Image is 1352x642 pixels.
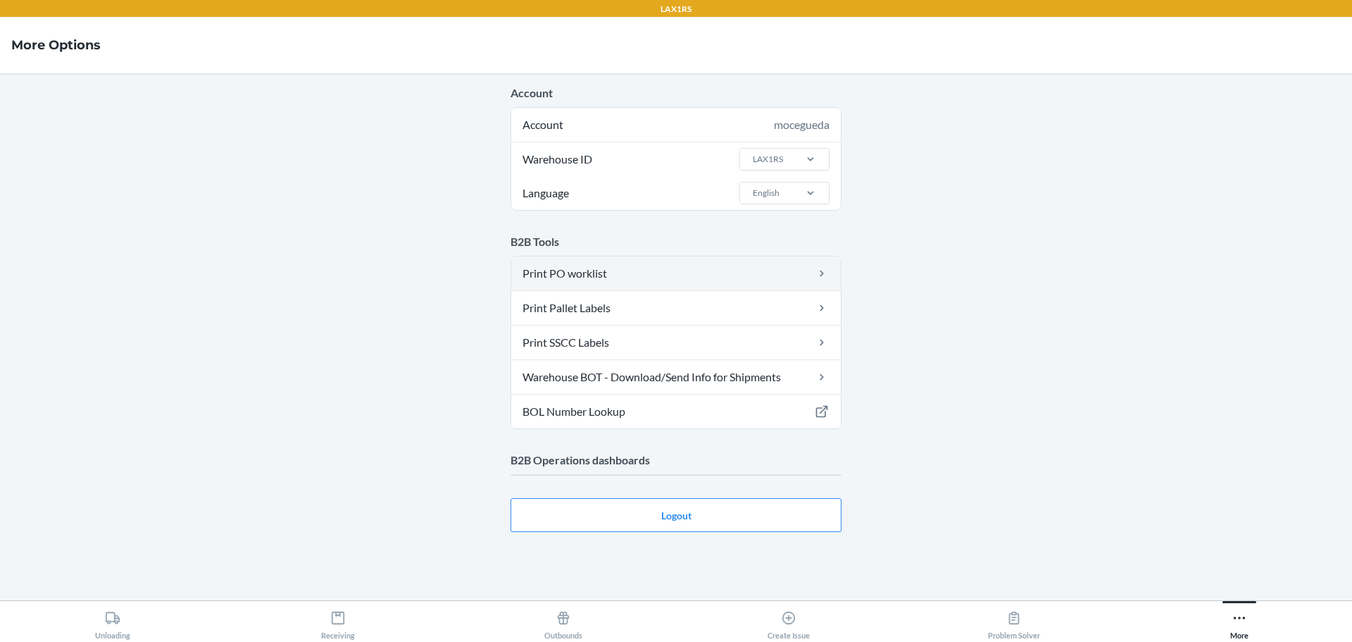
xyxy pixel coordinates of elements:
button: Problem Solver [901,601,1127,640]
input: Warehouse IDLAX1RS [751,153,753,166]
button: More [1127,601,1352,640]
p: B2B Operations dashboards [511,452,841,469]
span: Language [520,176,571,210]
a: Print PO worklist [511,257,841,290]
div: Outbounds [544,605,582,640]
a: Warehouse BOT - Download/Send Info for Shipments [511,360,841,394]
div: mocegueda [774,116,830,133]
button: Logout [511,498,841,532]
div: Problem Solver [988,605,1040,640]
button: Outbounds [451,601,676,640]
a: Print Pallet Labels [511,291,841,325]
div: Account [511,108,841,142]
button: Create Issue [676,601,901,640]
h4: More Options [11,36,101,54]
p: Account [511,85,841,101]
input: LanguageEnglish [751,187,753,199]
p: B2B Tools [511,233,841,250]
a: Print SSCC Labels [511,326,841,359]
div: English [753,187,780,199]
button: Receiving [225,601,451,640]
a: BOL Number Lookup [511,395,841,428]
div: Create Issue [768,605,810,640]
div: Receiving [321,605,355,640]
div: LAX1RS [753,153,783,166]
div: More [1230,605,1248,640]
div: Unloading [95,605,130,640]
p: LAX1RS [661,3,691,16]
span: Warehouse ID [520,142,594,176]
